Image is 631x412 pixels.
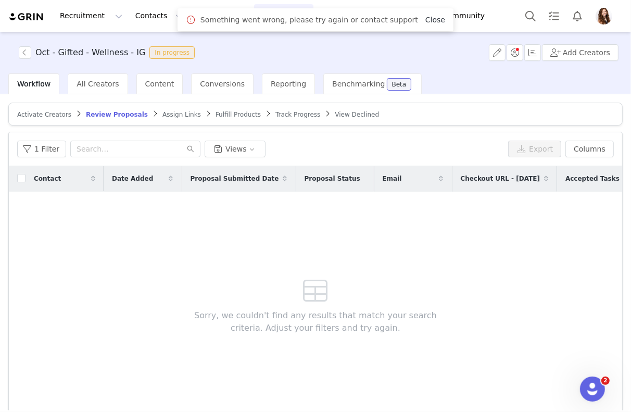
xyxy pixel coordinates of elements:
span: In progress [149,46,195,59]
button: Views [205,141,266,157]
i: icon: search [187,145,194,153]
div: Beta [392,81,407,88]
button: Program [254,4,313,28]
span: Checkout URL - [DATE] [461,174,540,183]
h3: Oct - Gifted - Wellness - IG [35,46,145,59]
span: Date Added [112,174,153,183]
input: Search... [70,141,200,157]
span: Fulfill Products [216,111,261,118]
span: Something went wrong, please try again or contact support [200,15,418,26]
button: Contacts [129,4,189,28]
img: 3a81e7dd-2763-43cb-b835-f4e8b5551fbf.jpg [596,8,612,24]
span: Conversions [200,80,245,88]
span: Content [145,80,174,88]
img: grin logo [8,12,45,22]
button: Content [314,4,371,28]
a: Tasks [542,4,565,28]
a: Community [436,4,496,28]
button: Add Creators [542,44,619,61]
span: Contact [34,174,61,183]
span: Activate Creators [17,111,71,118]
button: 1 Filter [17,141,66,157]
span: Accepted Tasks [565,174,620,183]
button: Search [519,4,542,28]
button: Profile [589,8,623,24]
span: [object Object] [19,46,199,59]
span: Assign Links [162,111,201,118]
iframe: Intercom live chat [580,377,605,402]
button: Reporting [371,4,436,28]
button: Recruitment [54,4,129,28]
span: Track Progress [275,111,320,118]
button: Columns [565,141,614,157]
span: Benchmarking [332,80,385,88]
span: Workflow [17,80,51,88]
span: 2 [601,377,610,385]
span: Sorry, we couldn't find any results that match your search criteria. Adjust your filters and try ... [179,309,453,334]
a: Close [425,16,445,24]
button: Notifications [566,4,589,28]
span: Proposal Submitted Date [191,174,279,183]
span: Proposal Status [305,174,360,183]
span: View Declined [335,111,379,118]
span: Email [383,174,402,183]
button: Export [508,141,561,157]
span: Reporting [271,80,306,88]
button: Messages [190,4,254,28]
span: All Creators [77,80,119,88]
span: Review Proposals [86,111,148,118]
